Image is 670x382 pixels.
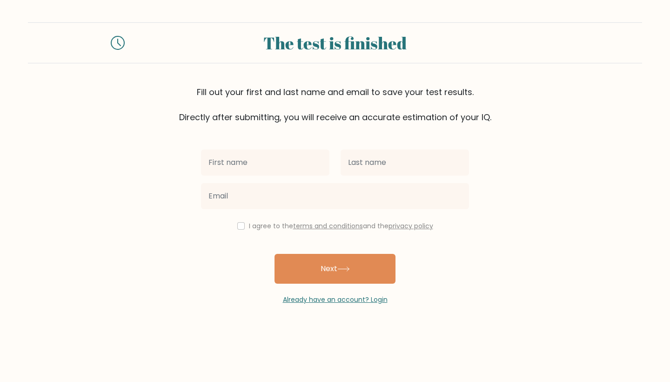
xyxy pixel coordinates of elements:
a: Already have an account? Login [283,295,388,304]
button: Next [275,254,395,284]
input: Email [201,183,469,209]
a: privacy policy [389,221,433,231]
div: The test is finished [136,30,534,55]
input: First name [201,150,329,176]
input: Last name [341,150,469,176]
label: I agree to the and the [249,221,433,231]
div: Fill out your first and last name and email to save your test results. Directly after submitting,... [28,86,642,123]
a: terms and conditions [293,221,363,231]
